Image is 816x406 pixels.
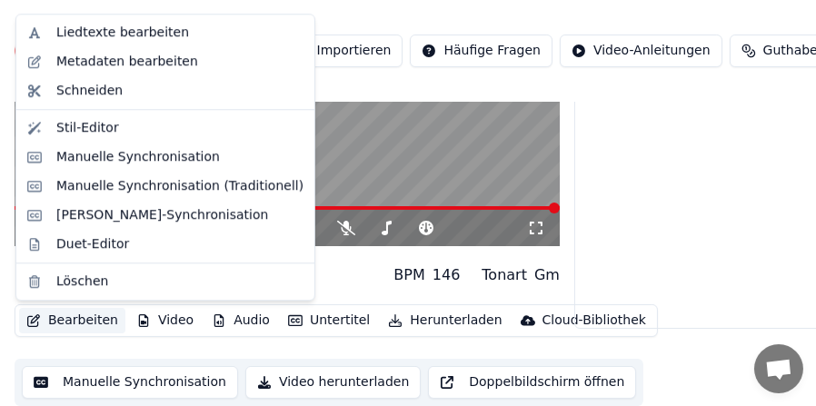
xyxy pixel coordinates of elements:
div: Gm [534,264,560,286]
button: Importieren [284,35,403,67]
button: Doppelbildschirm öffnen [428,366,636,399]
div: [PERSON_NAME]-Synchronisation [56,206,268,224]
button: Bearbeiten [19,308,125,333]
button: Video herunterladen [245,366,421,399]
div: Schneiden [56,82,123,100]
div: BPM [393,264,424,286]
div: Chat öffnen [754,344,803,393]
button: Herunterladen [381,308,509,333]
div: Stil-Editor [56,119,119,137]
div: Cloud-Bibliothek [542,312,646,330]
div: 146 [433,264,461,286]
button: Video [129,308,201,333]
button: Untertitel [281,308,377,333]
div: Manuelle Synchronisation (Traditionell) [56,177,304,195]
button: Audio [204,308,277,333]
div: Tonart [482,264,527,286]
div: Liedtexte bearbeiten [56,24,189,42]
div: Metadaten bearbeiten [56,53,198,71]
div: Manuelle Synchronisation [56,148,220,166]
button: Manuelle Synchronisation [22,366,238,399]
div: Duet-Editor [56,235,129,253]
div: Löschen [56,272,108,291]
button: Video-Anleitungen [560,35,722,67]
button: Häufige Fragen [410,35,552,67]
